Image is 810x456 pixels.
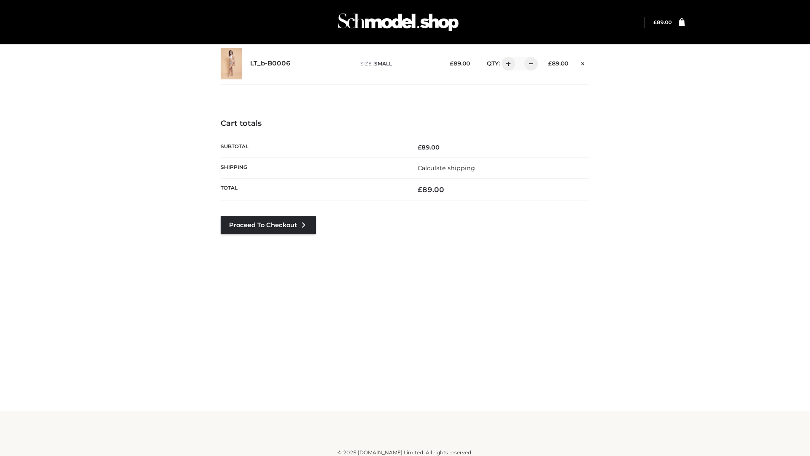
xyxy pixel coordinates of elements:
div: QTY: [478,57,535,71]
a: Proceed to Checkout [221,216,316,234]
th: Total [221,179,405,201]
span: SMALL [374,60,392,67]
span: £ [418,185,422,194]
span: £ [653,19,657,25]
h4: Cart totals [221,119,589,128]
bdi: 89.00 [450,60,470,67]
bdi: 89.00 [548,60,568,67]
th: Shipping [221,157,405,178]
a: £89.00 [653,19,672,25]
span: £ [450,60,454,67]
a: Remove this item [577,57,589,68]
img: Schmodel Admin 964 [335,5,462,39]
bdi: 89.00 [653,19,672,25]
p: size : [360,60,437,68]
bdi: 89.00 [418,185,444,194]
th: Subtotal [221,137,405,157]
a: Calculate shipping [418,164,475,172]
span: £ [418,144,421,151]
a: LT_b-B0006 [250,60,291,68]
bdi: 89.00 [418,144,440,151]
span: £ [548,60,552,67]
